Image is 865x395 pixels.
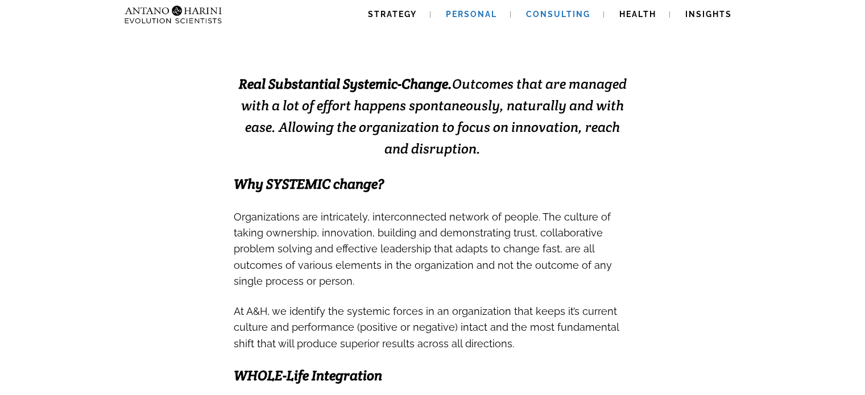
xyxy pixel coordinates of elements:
span: Outcomes that are managed with a lot of effort happens spontaneously, naturally and with ease. Al... [239,75,627,157]
span: Organizations are intricately, interconnected network of people. The culture of taking ownership,... [234,211,612,287]
span: Consulting [526,10,590,19]
span: WHOLE-Life Integration [234,367,382,384]
span: Personal [446,10,497,19]
span: At A&H, we identify the systemic forces in an organization that keeps it’s current culture and pe... [234,305,619,349]
span: Strategy [368,10,417,19]
span: Why SYSTEMIC change? [234,175,384,193]
strong: Real Substantial Systemic-Change. [239,75,452,93]
span: Health [619,10,656,19]
span: Insights [685,10,732,19]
